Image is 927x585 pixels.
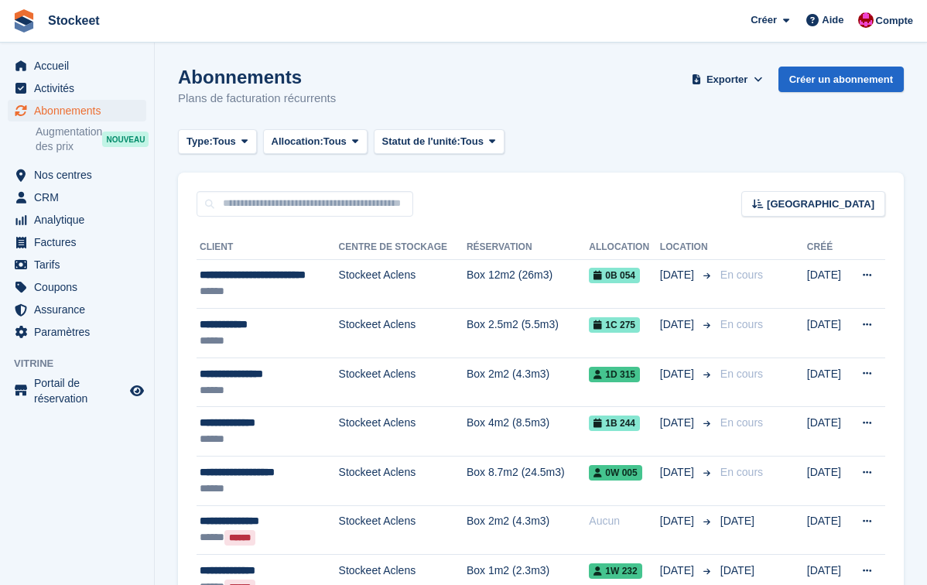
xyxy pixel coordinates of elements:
[467,407,589,457] td: Box 4m2 (8.5m3)
[720,318,763,330] span: En cours
[8,55,146,77] a: menu
[178,90,336,108] p: Plans de facturation récurrents
[660,513,697,529] span: [DATE]
[876,13,913,29] span: Compte
[660,464,697,481] span: [DATE]
[323,134,347,149] span: Tous
[720,466,763,478] span: En cours
[807,357,847,407] td: [DATE]
[34,100,127,121] span: Abonnements
[589,367,640,382] span: 1D 315
[807,309,847,358] td: [DATE]
[467,309,589,358] td: Box 2.5m2 (5.5m3)
[720,368,763,380] span: En cours
[34,321,127,343] span: Paramètres
[339,357,467,407] td: Stockeet Aclens
[34,77,127,99] span: Activités
[660,267,697,283] span: [DATE]
[778,67,904,92] a: Créer un abonnement
[720,515,754,527] span: [DATE]
[807,259,847,309] td: [DATE]
[34,299,127,320] span: Assurance
[589,416,640,431] span: 1B 244
[807,457,847,506] td: [DATE]
[8,299,146,320] a: menu
[263,129,368,155] button: Allocation: Tous
[339,457,467,506] td: Stockeet Aclens
[102,132,149,147] div: NOUVEAU
[339,309,467,358] td: Stockeet Aclens
[589,513,660,529] div: Aucun
[858,12,874,28] img: Valentin BURDET
[34,55,127,77] span: Accueil
[751,12,777,28] span: Créer
[34,375,127,406] span: Portail de réservation
[660,415,697,431] span: [DATE]
[807,505,847,555] td: [DATE]
[589,235,660,260] th: Allocation
[589,268,640,283] span: 0B 054
[12,9,36,32] img: stora-icon-8386f47178a22dfd0bd8f6a31ec36ba5ce8667c1dd55bd0f319d3a0aa187defe.svg
[339,259,467,309] td: Stockeet Aclens
[660,316,697,333] span: [DATE]
[34,276,127,298] span: Coupons
[339,235,467,260] th: Centre de stockage
[807,407,847,457] td: [DATE]
[34,231,127,253] span: Factures
[382,134,460,149] span: Statut de l'unité:
[660,366,697,382] span: [DATE]
[34,209,127,231] span: Analytique
[8,276,146,298] a: menu
[339,505,467,555] td: Stockeet Aclens
[186,134,213,149] span: Type:
[128,381,146,400] a: Boutique d'aperçu
[8,321,146,343] a: menu
[720,269,763,281] span: En cours
[822,12,843,28] span: Aide
[660,235,714,260] th: Location
[467,259,589,309] td: Box 12m2 (26m3)
[8,164,146,186] a: menu
[8,375,146,406] a: menu
[660,563,697,579] span: [DATE]
[467,357,589,407] td: Box 2m2 (4.3m3)
[42,8,106,33] a: Stockeet
[807,235,847,260] th: Créé
[34,164,127,186] span: Nos centres
[178,129,257,155] button: Type: Tous
[720,416,763,429] span: En cours
[8,254,146,275] a: menu
[8,77,146,99] a: menu
[8,100,146,121] a: menu
[589,563,641,579] span: 1W 232
[374,129,505,155] button: Statut de l'unité: Tous
[36,124,146,155] a: Augmentation des prix NOUVEAU
[8,186,146,208] a: menu
[706,72,747,87] span: Exporter
[589,465,641,481] span: 0W 005
[467,235,589,260] th: Réservation
[197,235,339,260] th: Client
[467,457,589,506] td: Box 8.7m2 (24.5m3)
[8,231,146,253] a: menu
[34,186,127,208] span: CRM
[720,564,754,576] span: [DATE]
[467,505,589,555] td: Box 2m2 (4.3m3)
[460,134,484,149] span: Tous
[213,134,236,149] span: Tous
[8,209,146,231] a: menu
[589,317,640,333] span: 1C 275
[34,254,127,275] span: Tarifs
[178,67,336,87] h1: Abonnements
[272,134,323,149] span: Allocation:
[339,407,467,457] td: Stockeet Aclens
[36,125,102,154] span: Augmentation des prix
[14,356,154,371] span: Vitrine
[689,67,766,92] button: Exporter
[767,197,874,212] span: [GEOGRAPHIC_DATA]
